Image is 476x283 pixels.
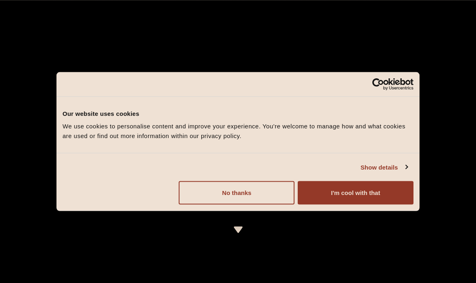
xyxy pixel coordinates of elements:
button: No thanks [179,181,294,205]
a: Usercentrics Cookiebot - opens in a new window [343,78,413,90]
img: icon-dropdown-cream.svg [233,226,243,233]
button: I'm cool with that [298,181,413,205]
div: We use cookies to personalise content and improve your experience. You're welcome to manage how a... [63,122,413,141]
a: Show details [361,162,407,172]
div: Our website uses cookies [63,109,413,118]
